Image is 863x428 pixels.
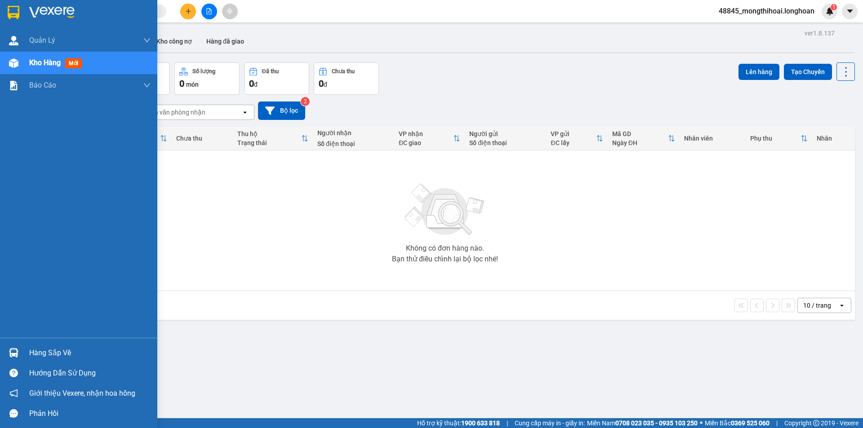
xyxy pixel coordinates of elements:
[143,37,151,44] span: down
[143,108,205,117] div: Chọn văn phòng nhận
[29,58,61,67] span: Kho hàng
[149,31,199,52] button: Kho công nợ
[394,127,465,150] th: Toggle SortBy
[249,78,254,89] span: 0
[784,64,832,80] button: Tạo Chuyến
[258,101,305,120] button: Bộ lọc
[831,4,837,10] sup: 1
[29,346,151,360] div: Hàng sắp về
[29,79,56,91] span: Báo cáo
[244,62,309,95] button: Đã thu0đ
[731,419,770,427] strong: 0369 525 060
[615,419,698,427] strong: 0708 023 035 - 0935 103 250
[805,28,835,38] div: ver 1.8.137
[838,302,845,309] svg: open
[406,245,484,252] div: Không có đơn hàng nào.
[817,135,850,142] div: Nhãn
[324,81,327,88] span: đ
[314,62,379,95] button: Chưa thu0đ
[832,4,835,10] span: 1
[417,418,500,428] span: Hỗ trợ kỹ thuật:
[254,81,258,88] span: đ
[461,419,500,427] strong: 1900 633 818
[206,8,212,14] span: file-add
[813,420,819,426] span: copyright
[185,8,191,14] span: plus
[192,68,215,75] div: Số lượng
[8,6,19,19] img: logo-vxr
[700,421,703,425] span: ⚪️
[612,130,668,137] div: Mã GD
[241,109,249,116] svg: open
[9,369,18,377] span: question-circle
[612,139,668,146] div: Ngày ĐH
[546,127,607,150] th: Toggle SortBy
[319,78,324,89] span: 0
[179,78,184,89] span: 0
[237,139,301,146] div: Trạng thái
[587,418,698,428] span: Miền Nam
[186,81,199,88] span: món
[332,68,355,75] div: Chưa thu
[684,135,741,142] div: Nhân viên
[143,82,151,89] span: down
[9,81,18,90] img: solution-icon
[9,409,18,418] span: message
[469,139,542,146] div: Số điện thoại
[227,8,233,14] span: aim
[826,7,834,15] img: icon-new-feature
[29,407,151,420] div: Phản hồi
[176,135,228,142] div: Chưa thu
[65,58,82,68] span: mới
[846,7,854,15] span: caret-down
[551,130,596,137] div: VP gửi
[803,301,831,310] div: 10 / trang
[201,4,217,19] button: file-add
[776,418,778,428] span: |
[399,139,453,146] div: ĐC giao
[400,178,490,241] img: svg+xml;base64,PHN2ZyBjbGFzcz0ibGlzdC1wbHVnX19zdmciIHhtbG5zPSJodHRwOi8vd3d3LnczLm9yZy8yMDAwL3N2Zy...
[222,4,238,19] button: aim
[233,127,313,150] th: Toggle SortBy
[750,135,801,142] div: Phụ thu
[712,5,822,17] span: 48845_mongthihoai.longhoan
[29,366,151,380] div: Hướng dẫn sử dụng
[608,127,680,150] th: Toggle SortBy
[551,139,596,146] div: ĐC lấy
[174,62,240,95] button: Số lượng0món
[180,4,196,19] button: plus
[262,68,279,75] div: Đã thu
[9,389,18,397] span: notification
[705,418,770,428] span: Miền Bắc
[317,129,390,137] div: Người nhận
[469,130,542,137] div: Người gửi
[301,97,310,106] sup: 2
[9,58,18,68] img: warehouse-icon
[515,418,585,428] span: Cung cấp máy in - giấy in:
[9,36,18,45] img: warehouse-icon
[29,388,135,399] span: Giới thiệu Vexere, nhận hoa hồng
[392,256,498,263] div: Bạn thử điều chỉnh lại bộ lọc nhé!
[317,140,390,147] div: Số điện thoại
[237,130,301,137] div: Thu hộ
[738,64,779,80] button: Lên hàng
[29,35,55,46] span: Quản Lý
[9,348,18,357] img: warehouse-icon
[199,31,251,52] button: Hàng đã giao
[746,127,812,150] th: Toggle SortBy
[399,130,453,137] div: VP nhận
[507,418,508,428] span: |
[842,4,858,19] button: caret-down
